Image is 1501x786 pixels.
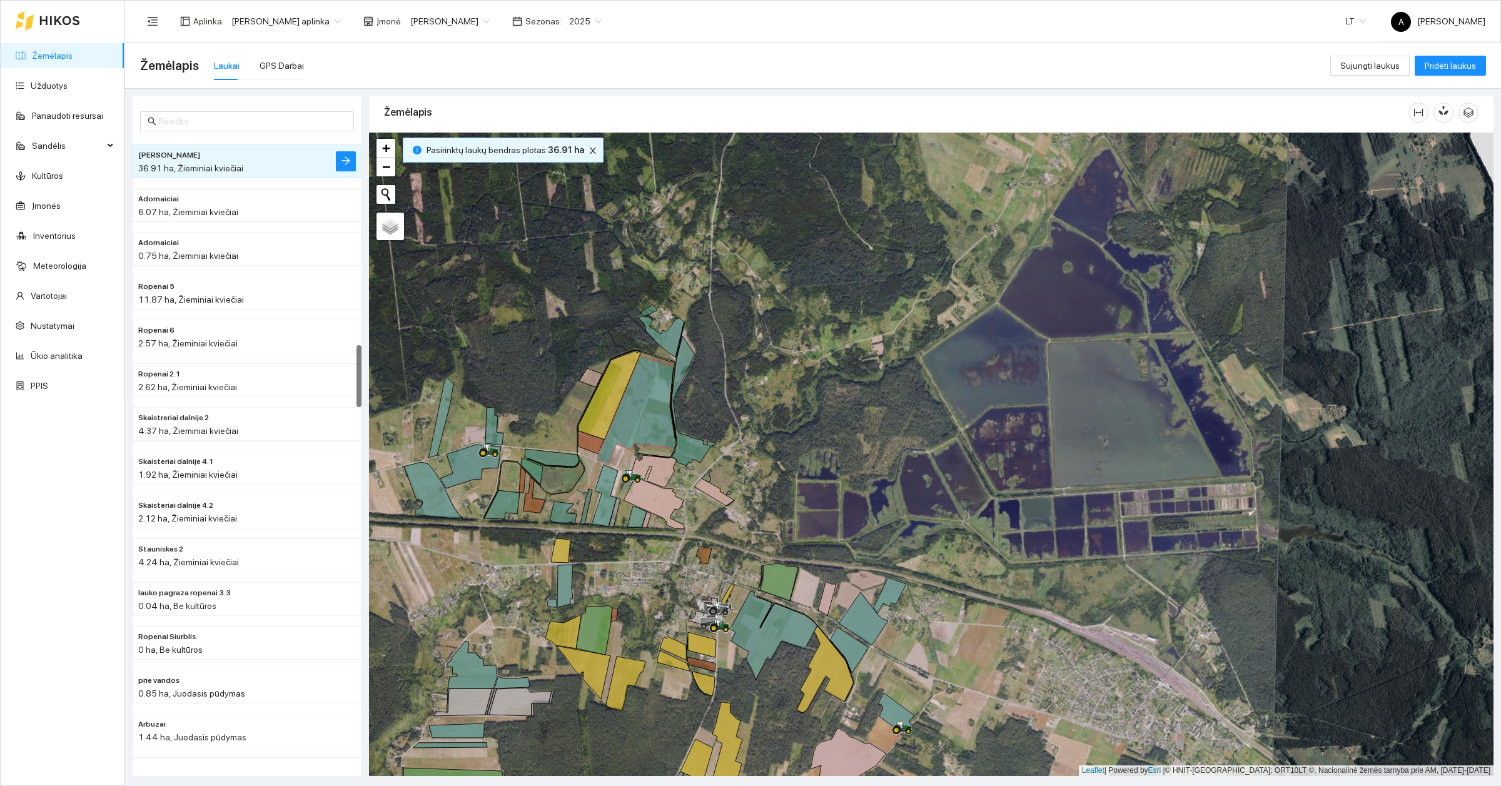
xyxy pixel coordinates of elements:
button: Initiate a new search [377,185,395,204]
a: Kultūros [32,171,63,181]
a: PPIS [31,381,48,391]
div: Žemėlapis [384,94,1408,130]
button: Pridėti laukus [1415,56,1486,76]
span: [PERSON_NAME] [1391,16,1485,26]
a: Inventorius [33,231,76,241]
span: Skaisteriai dalnije 4.2 [138,500,213,511]
span: Aplinka : [193,14,224,28]
span: Sezonas : [525,14,562,28]
span: 4.37 ha, Žieminiai kviečiai [138,426,238,436]
span: Stauniskes 2 [138,543,183,555]
span: column-width [1409,108,1428,118]
span: search [148,117,156,126]
span: Adomaiciai [138,237,179,249]
span: 2.12 ha, Žieminiai kviečiai [138,513,237,523]
span: Arbuzai [138,718,166,730]
a: Vartotojai [31,291,67,301]
input: Paieška [159,114,346,128]
span: Ropenai 6 [138,325,174,336]
button: column-width [1408,103,1428,123]
span: 1.44 ha, Juodasis pūdymas [138,732,246,742]
span: Pridėti laukus [1425,59,1476,73]
span: 0 ha, Be kultūros [138,645,203,655]
a: Esri [1148,766,1161,775]
span: shop [363,16,373,26]
span: prie vandos [138,675,179,687]
span: 4.24 ha, Žieminiai kviečiai [138,557,239,567]
button: arrow-right [336,151,356,171]
a: Zoom out [377,158,395,176]
span: 2.62 ha, Žieminiai kviečiai [138,382,237,392]
b: 36.91 ha [548,145,584,155]
span: Žemėlapis [140,56,199,76]
span: 1.92 ha, Žieminiai kviečiai [138,470,238,480]
span: Adomaiciai [138,193,179,205]
button: menu-fold [140,9,165,34]
span: Ropenai Siurblis. [138,631,198,643]
span: A [1398,12,1404,32]
span: Kelio dešinė [138,149,200,161]
span: Sujungti laukus [1340,59,1400,73]
span: Ropenai 2.1 [138,368,181,380]
span: 0.75 ha, Žieminiai kviečiai [138,251,238,261]
span: Skaistreriai dalnije 2 [138,412,209,424]
span: Pasirinktų laukų bendras plotas : [427,143,584,157]
span: layout [180,16,190,26]
a: Įmonės [32,201,61,211]
span: Įmonė : [377,14,403,28]
button: close [585,143,600,158]
span: Sandėlis [32,133,103,158]
div: GPS Darbai [260,59,304,73]
span: − [382,159,390,174]
div: Laukai [214,59,240,73]
span: Skaisteriai dalnije 4.1 [138,456,214,468]
span: 2025 [569,12,602,31]
button: Sujungti laukus [1330,56,1410,76]
span: Jerzy Gvozdovicz aplinka [231,12,341,31]
span: 36.91 ha, Žieminiai kviečiai [138,163,243,173]
a: Nustatymai [31,321,74,331]
span: 0.04 ha, Be kultūros [138,601,216,611]
a: Pridėti laukus [1415,61,1486,71]
span: Jerzy Gvozdovič [410,12,490,31]
span: Ropenai 5 [138,281,174,293]
a: Layers [377,213,404,240]
a: Panaudoti resursai [32,111,103,121]
span: arrow-right [341,156,351,168]
a: Meteorologija [33,261,86,271]
a: Zoom in [377,139,395,158]
span: calendar [512,16,522,26]
span: menu-fold [147,16,158,27]
a: Ūkio analitika [31,351,83,361]
span: 6.07 ha, Žieminiai kviečiai [138,207,238,217]
a: Žemėlapis [32,51,73,61]
div: | Powered by © HNIT-[GEOGRAPHIC_DATA]; ORT10LT ©, Nacionalinė žemės tarnyba prie AM, [DATE]-[DATE] [1079,765,1493,776]
span: | [1163,766,1165,775]
span: 0.85 ha, Juodasis pūdymas [138,688,245,698]
span: lauko pagraza ropenai 3.3 [138,587,231,599]
span: LT [1346,12,1366,31]
span: 11.87 ha, Žieminiai kviečiai [138,295,244,305]
a: Užduotys [31,81,68,91]
span: + [382,140,390,156]
a: Sujungti laukus [1330,61,1410,71]
span: close [586,146,600,155]
a: Leaflet [1082,766,1104,775]
span: 2.57 ha, Žieminiai kviečiai [138,338,238,348]
span: info-circle [413,146,422,154]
